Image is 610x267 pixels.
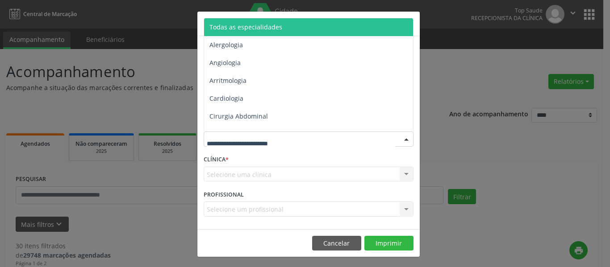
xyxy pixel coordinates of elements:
span: Arritmologia [209,76,247,85]
label: PROFISSIONAL [204,188,244,201]
span: Cirurgia Bariatrica [209,130,264,138]
button: Imprimir [364,236,414,251]
span: Alergologia [209,41,243,49]
span: Todas as especialidades [209,23,282,31]
label: CLÍNICA [204,153,229,167]
h5: Relatório de agendamentos [204,18,306,29]
span: Angiologia [209,58,241,67]
button: Cancelar [312,236,361,251]
span: Cirurgia Abdominal [209,112,268,120]
span: Cardiologia [209,94,243,103]
button: Close [402,12,420,33]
